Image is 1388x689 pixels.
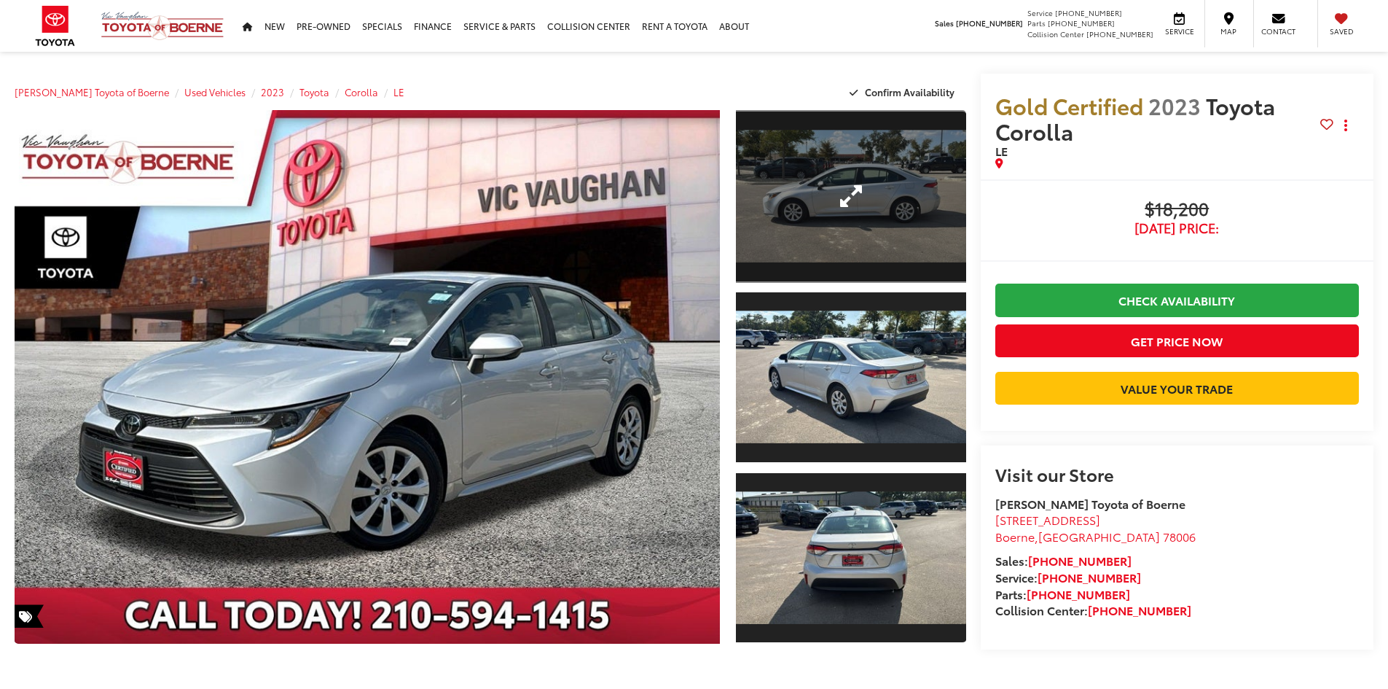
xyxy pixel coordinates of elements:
a: [PHONE_NUMBER] [1027,585,1130,602]
span: 2023 [1148,90,1201,121]
button: Actions [1333,113,1359,139]
span: 78006 [1163,528,1196,545]
span: Saved [1325,26,1357,36]
a: Value Your Trade [995,372,1359,405]
span: Service [1163,26,1196,36]
span: [PHONE_NUMBER] [956,17,1023,28]
a: [PHONE_NUMBER] [1088,602,1191,618]
span: Collision Center [1027,28,1084,39]
span: Confirm Availability [865,85,954,98]
a: Expand Photo 0 [15,110,720,644]
a: Corolla [345,85,378,98]
a: [PERSON_NAME] Toyota of Boerne [15,85,169,98]
span: Boerne [995,528,1035,545]
span: Map [1212,26,1244,36]
span: [PHONE_NUMBER] [1055,7,1122,18]
span: LE [995,142,1008,159]
button: Get Price Now [995,324,1359,357]
a: 2023 [261,85,284,98]
a: Expand Photo 1 [736,110,966,283]
a: Expand Photo 2 [736,291,966,464]
strong: Parts: [995,585,1130,602]
span: , [995,528,1196,545]
a: [PHONE_NUMBER] [1038,569,1141,585]
a: [STREET_ADDRESS] Boerne,[GEOGRAPHIC_DATA] 78006 [995,511,1196,545]
img: 2023 Toyota Corolla LE [7,107,726,647]
strong: Service: [995,569,1141,585]
span: Toyota Corolla [995,90,1275,147]
button: Confirm Availability [842,79,966,105]
a: Expand Photo 3 [736,472,966,645]
span: Contact [1261,26,1295,36]
span: Gold Certified [995,90,1143,121]
img: Vic Vaughan Toyota of Boerne [101,11,224,41]
span: [GEOGRAPHIC_DATA] [1038,528,1160,545]
span: Service [1027,7,1053,18]
img: 2023 Toyota Corolla LE [733,491,968,623]
strong: [PERSON_NAME] Toyota of Boerne [995,495,1185,512]
a: Used Vehicles [184,85,246,98]
span: $18,200 [995,199,1359,221]
a: Check Availability [995,284,1359,316]
span: [PHONE_NUMBER] [1086,28,1153,39]
a: Toyota [299,85,329,98]
img: 2023 Toyota Corolla LE [733,311,968,443]
a: LE [393,85,404,98]
span: [PHONE_NUMBER] [1048,17,1115,28]
span: [DATE] Price: [995,221,1359,235]
a: [PHONE_NUMBER] [1028,552,1132,569]
span: Special [15,604,44,628]
strong: Sales: [995,552,1132,569]
span: Parts [1027,17,1046,28]
span: dropdown dots [1344,120,1347,131]
span: [STREET_ADDRESS] [995,511,1100,528]
strong: Collision Center: [995,602,1191,618]
span: Sales [935,17,954,28]
h2: Visit our Store [995,464,1359,483]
